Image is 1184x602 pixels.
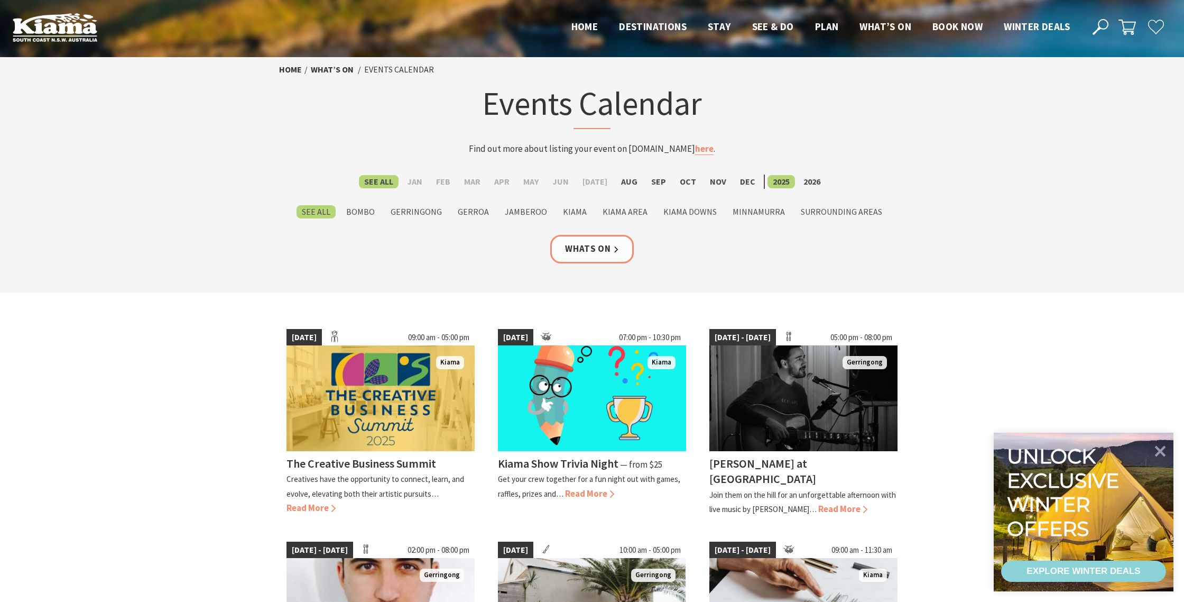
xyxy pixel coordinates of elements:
span: Gerringong [843,356,887,369]
span: See & Do [752,20,794,33]
span: [DATE] - [DATE] [709,542,776,559]
span: 05:00 pm - 08:00 pm [825,329,898,346]
span: [DATE] [498,329,533,346]
label: 2025 [767,175,795,188]
a: Whats On [550,235,634,263]
a: What’s On [311,64,354,75]
label: Mar [459,175,486,188]
span: Winter Deals [1004,20,1070,33]
label: See All [359,175,399,188]
h4: The Creative Business Summit [286,456,436,471]
li: Events Calendar [364,63,434,77]
span: 10:00 am - 05:00 pm [614,542,686,559]
div: Unlock exclusive winter offers [1007,444,1124,541]
a: [DATE] 09:00 am - 05:00 pm creative Business Summit Kiama The Creative Business Summit Creatives ... [286,329,475,516]
label: See All [297,205,336,218]
nav: Main Menu [561,19,1080,36]
label: Kiama [558,205,592,218]
span: What’s On [859,20,911,33]
img: Kiama Logo [13,13,97,42]
label: Jun [547,175,574,188]
span: [DATE] - [DATE] [709,329,776,346]
label: Minnamurra [727,205,790,218]
span: ⁠— from $25 [620,459,662,470]
span: Kiama [436,356,464,369]
label: Jan [402,175,428,188]
span: 09:00 am - 05:00 pm [403,329,475,346]
a: [DATE] - [DATE] 05:00 pm - 08:00 pm Matt Dundas Gerringong [PERSON_NAME] at [GEOGRAPHIC_DATA] Joi... [709,329,898,516]
span: Gerringong [631,569,676,582]
p: Find out more about listing your event on [DOMAIN_NAME] . [385,142,799,156]
span: Kiama [647,356,676,369]
label: Dec [735,175,761,188]
span: 07:00 pm - 10:30 pm [614,329,686,346]
label: [DATE] [577,175,613,188]
h1: Events Calendar [385,82,799,129]
label: Kiama Downs [658,205,722,218]
label: Gerringong [385,205,447,218]
span: [DATE] [498,542,533,559]
div: EXPLORE WINTER DEALS [1026,561,1140,582]
label: Jamberoo [499,205,552,218]
span: Read More [818,503,867,515]
label: Sep [646,175,671,188]
p: Creatives have the opportunity to connect, learn, and evolve, elevating both their artistic pursu... [286,474,464,498]
h4: [PERSON_NAME] at [GEOGRAPHIC_DATA] [709,456,816,486]
label: Oct [674,175,701,188]
span: Plan [815,20,839,33]
span: Book now [932,20,983,33]
span: [DATE] - [DATE] [286,542,353,559]
label: Feb [431,175,456,188]
p: Get your crew together for a fun night out with games, raffles, prizes and… [498,474,680,498]
label: 2026 [798,175,826,188]
h4: Kiama Show Trivia Night [498,456,618,471]
label: Gerroa [452,205,494,218]
span: Stay [708,20,731,33]
span: Home [571,20,598,33]
label: May [518,175,544,188]
a: here [695,143,714,155]
span: Gerringong [420,569,464,582]
a: Home [279,64,302,75]
span: 02:00 pm - 08:00 pm [402,542,475,559]
img: Matt Dundas [709,345,898,451]
label: Kiama Area [597,205,653,218]
img: creative Business Summit [286,345,475,451]
label: Surrounding Areas [795,205,887,218]
span: [DATE] [286,329,322,346]
label: Aug [616,175,643,188]
a: [DATE] 07:00 pm - 10:30 pm trivia night Kiama Kiama Show Trivia Night ⁠— from $25 Get your crew t... [498,329,686,516]
a: EXPLORE WINTER DEALS [1001,561,1166,582]
span: Read More [286,502,336,514]
img: trivia night [498,345,686,451]
p: Join them on the hill for an unforgettable afternoon with live music by [PERSON_NAME]… [709,490,896,514]
label: Bombo [341,205,380,218]
label: Nov [705,175,732,188]
span: 09:00 am - 11:30 am [826,542,898,559]
span: Kiama [859,569,887,582]
span: Destinations [619,20,687,33]
label: Apr [489,175,515,188]
span: Read More [565,488,614,499]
